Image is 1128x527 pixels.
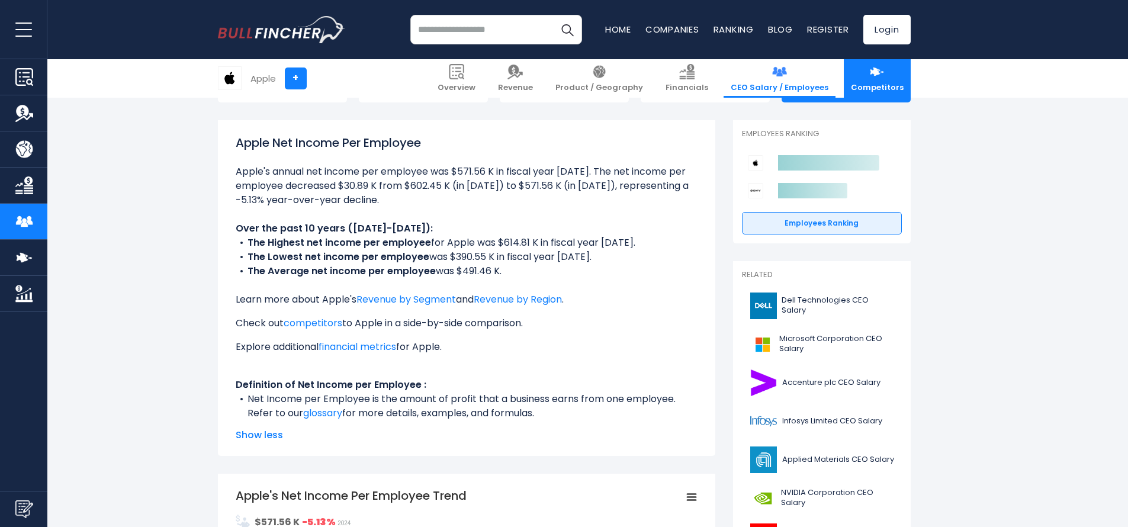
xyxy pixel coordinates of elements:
[742,290,902,322] a: Dell Technologies CEO Salary
[768,23,793,36] a: Blog
[319,340,396,354] a: financial metrics
[548,59,650,98] a: Product / Geography
[749,485,777,512] img: NVDA logo
[666,83,708,93] span: Financials
[236,340,698,354] p: Explore additional for Apple.
[236,165,698,207] li: Apple's annual net income per employee was $571.56 K in fiscal year [DATE]. The net income per em...
[605,23,631,36] a: Home
[863,15,911,44] a: Login
[782,416,882,426] span: Infosys Limited CEO Salary
[807,23,849,36] a: Register
[749,331,776,358] img: MSFT logo
[782,378,880,388] span: Accenture plc CEO Salary
[236,221,433,235] b: Over the past 10 years ([DATE]-[DATE]):
[782,295,894,316] span: Dell Technologies CEO Salary
[218,16,345,43] a: Go to homepage
[749,408,779,435] img: INFY logo
[782,455,894,465] span: Applied Materials CEO Salary
[749,446,779,473] img: AMAT logo
[724,59,835,98] a: CEO Salary / Employees
[218,67,241,89] img: AAPL logo
[555,83,643,93] span: Product / Geography
[748,183,763,198] img: Sony Group Corporation competitors logo
[714,23,754,36] a: Ranking
[742,328,902,361] a: Microsoft Corporation CEO Salary
[236,293,698,307] p: Learn more about Apple's and .
[285,68,307,89] a: +
[248,236,431,249] b: The Highest net income per employee
[236,250,698,264] li: was $390.55 K in fiscal year [DATE].
[742,482,902,515] a: NVIDIA Corporation CEO Salary
[491,59,540,98] a: Revenue
[250,72,276,85] div: Apple
[844,59,911,98] a: Competitors
[236,487,467,504] tspan: Apple's Net Income Per Employee Trend
[248,264,436,278] b: The Average net income per employee
[248,250,429,263] b: The Lowest net income per employee
[742,270,902,280] p: Related
[749,293,779,319] img: DELL logo
[218,16,345,43] img: bullfincher logo
[731,83,828,93] span: CEO Salary / Employees
[749,369,779,396] img: ACN logo
[742,405,902,438] a: Infosys Limited CEO Salary
[356,293,456,306] a: Revenue by Segment
[236,264,698,278] li: was $491.46 K.
[742,367,902,399] a: Accenture plc CEO Salary
[338,520,351,526] span: 2024
[236,236,698,250] li: for Apple was $614.81 K in fiscal year [DATE].
[658,59,715,98] a: Financials
[430,59,483,98] a: Overview
[236,428,698,442] span: Show less
[779,334,895,354] span: Microsoft Corporation CEO Salary
[438,83,475,93] span: Overview
[236,134,698,152] h1: Apple Net Income Per Employee
[498,83,533,93] span: Revenue
[303,406,342,420] a: glossary
[284,316,342,330] a: competitors
[742,129,902,139] p: Employees Ranking
[236,316,698,330] p: Check out to Apple in a side-by-side comparison.
[236,392,698,420] li: Net Income per Employee is the amount of profit that a business earns from one employee. Refer to...
[742,444,902,476] a: Applied Materials CEO Salary
[552,15,582,44] button: Search
[781,488,895,508] span: NVIDIA Corporation CEO Salary
[742,212,902,234] a: Employees Ranking
[645,23,699,36] a: Companies
[236,378,426,391] b: Definition of Net Income per Employee :
[748,155,763,171] img: Apple competitors logo
[851,83,904,93] span: Competitors
[474,293,562,306] a: Revenue by Region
